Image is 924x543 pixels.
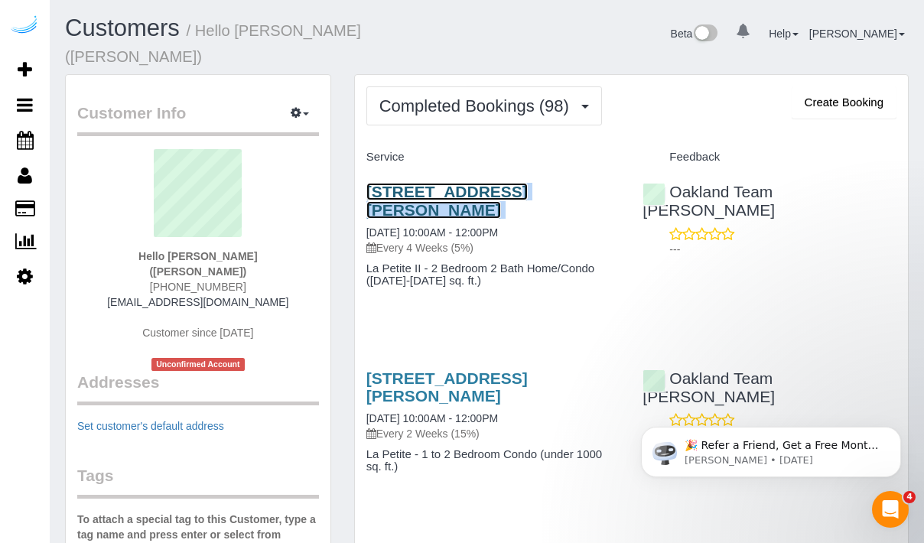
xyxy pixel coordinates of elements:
[366,86,602,125] button: Completed Bookings (98)
[366,369,528,405] a: [STREET_ADDRESS][PERSON_NAME]
[671,28,718,40] a: Beta
[138,250,258,278] strong: Hello [PERSON_NAME] ([PERSON_NAME])
[872,491,909,528] iframe: Intercom live chat
[769,28,799,40] a: Help
[366,183,528,218] a: [STREET_ADDRESS][PERSON_NAME]
[107,296,288,308] a: [EMAIL_ADDRESS][DOMAIN_NAME]
[366,151,620,164] h4: Service
[366,240,620,255] p: Every 4 Weeks (5%)
[643,183,775,219] a: Oakland Team [PERSON_NAME]
[643,369,775,405] a: Oakland Team [PERSON_NAME]
[142,327,253,339] span: Customer since [DATE]
[379,96,577,115] span: Completed Bookings (98)
[77,464,319,499] legend: Tags
[9,15,40,37] img: Automaid Logo
[77,102,319,136] legend: Customer Info
[366,448,620,473] h4: La Petite - 1 to 2 Bedroom Condo (under 1000 sq. ft.)
[669,242,896,257] p: ---
[151,358,245,371] span: Unconfirmed Account
[366,412,498,424] a: [DATE] 10:00AM - 12:00PM
[366,426,620,441] p: Every 2 Weeks (15%)
[903,491,916,503] span: 4
[150,281,246,293] span: [PHONE_NUMBER]
[65,15,180,41] a: Customers
[77,420,224,432] a: Set customer's default address
[618,395,924,502] iframe: Intercom notifications message
[65,22,361,65] small: / Hello [PERSON_NAME] ([PERSON_NAME])
[792,86,896,119] button: Create Booking
[366,262,620,288] h4: La Petite II - 2 Bedroom 2 Bath Home/Condo ([DATE]-[DATE] sq. ft.)
[643,151,896,164] h4: Feedback
[809,28,905,40] a: [PERSON_NAME]
[366,226,498,239] a: [DATE] 10:00AM - 12:00PM
[692,24,717,44] img: New interface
